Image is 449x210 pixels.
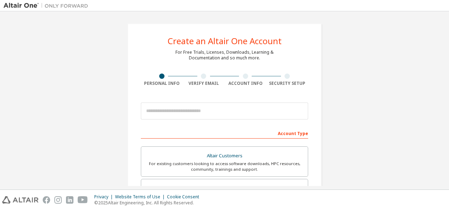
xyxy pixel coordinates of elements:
div: Cookie Consent [167,194,203,200]
div: Personal Info [141,81,183,86]
div: For Free Trials, Licenses, Downloads, Learning & Documentation and so much more. [175,49,274,61]
p: © 2025 Altair Engineering, Inc. All Rights Reserved. [94,200,203,206]
div: Security Setup [267,81,309,86]
div: For existing customers looking to access software downloads, HPC resources, community, trainings ... [145,161,304,172]
div: Website Terms of Use [115,194,167,200]
div: Account Info [224,81,267,86]
img: youtube.svg [78,196,88,204]
div: Verify Email [183,81,225,86]
img: instagram.svg [54,196,62,204]
div: Account Type [141,127,308,139]
div: Students [145,183,304,193]
img: Altair One [4,2,92,9]
div: Altair Customers [145,151,304,161]
img: altair_logo.svg [2,196,38,204]
img: linkedin.svg [66,196,73,204]
div: Create an Altair One Account [168,37,282,45]
div: Privacy [94,194,115,200]
img: facebook.svg [43,196,50,204]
